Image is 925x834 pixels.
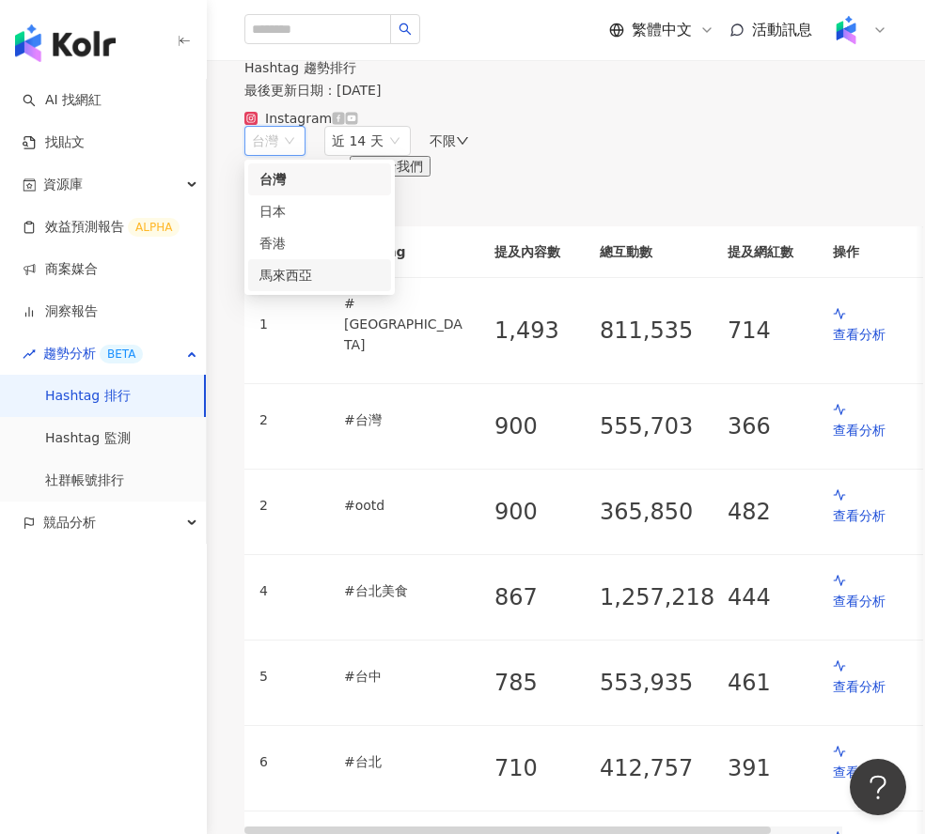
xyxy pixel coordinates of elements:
p: # [GEOGRAPHIC_DATA] [344,293,464,355]
button: 回饋給我們 [350,156,431,177]
a: 找貼文 [23,133,85,152]
span: 366 [728,413,771,440]
a: 查看分析 [833,402,908,440]
span: rise [23,347,36,361]
span: 710 [494,755,538,781]
span: 412,757 [600,755,693,781]
p: 1 [259,314,268,334]
span: 900 [494,413,538,440]
span: 555,703 [600,413,693,440]
div: 台灣 [252,127,278,155]
a: 查看分析 [833,573,908,611]
img: Kolr%20app%20icon%20%281%29.png [828,12,864,48]
div: Hashtag 趨勢排行 [244,60,887,75]
a: 效益預測報告ALPHA [23,218,180,237]
span: 競品分析 [43,502,96,544]
p: # ootd [344,495,464,516]
p: 2 [259,409,268,430]
p: 查看分析 [833,505,908,526]
p: 5 [259,666,268,687]
p: 最後更新日期 ： [DATE] [244,83,887,98]
p: # 台中 [344,666,464,687]
span: 趨勢分析 [43,332,143,375]
span: 391 [728,755,771,781]
p: 查看分析 [833,420,908,440]
a: 商案媒合 [23,260,98,279]
div: 日本 [259,201,380,222]
span: 繁體中文 [632,20,692,40]
span: 900 [494,499,538,525]
th: Hashtag [329,226,479,278]
a: 查看分析 [833,306,908,345]
span: 1,257,218 [600,584,714,610]
span: 785 [494,670,538,696]
span: 資源庫 [43,163,83,206]
span: 811,535 [600,317,693,344]
a: 查看分析 [833,658,908,697]
span: 365,850 [600,499,693,525]
span: 不限 [430,133,456,148]
th: 總互動數 [585,226,713,278]
a: Hashtag 監測 [45,429,131,448]
span: 活動訊息 [752,21,812,39]
span: 1,493 [494,317,559,344]
p: 2 [259,495,268,516]
p: 查看分析 [833,324,908,345]
div: Instagram [265,111,332,126]
a: searchAI 找網紅 [23,91,102,110]
div: 香港 [259,233,380,254]
span: 867 [494,584,538,610]
p: # 台北 [344,751,464,772]
div: 使用的還習慣嗎？ [244,156,923,177]
a: 社群帳號排行 [45,471,124,490]
img: logo [15,24,116,62]
span: 553,935 [600,670,693,696]
div: BETA [100,345,143,363]
th: 提及網紅數 [713,226,818,278]
span: 714 [728,317,771,344]
div: 馬來西亞 [259,265,380,286]
p: 4 [259,580,268,601]
a: 查看分析 [833,744,908,782]
span: 近 14 天 [332,133,384,148]
p: # 台北美食 [344,580,464,601]
div: 台灣 [259,169,380,190]
span: 444 [728,584,771,610]
span: search [399,23,412,36]
p: 6 [259,751,268,772]
a: Hashtag 排行 [45,387,131,406]
a: 洞察報告 [23,302,98,321]
p: 查看分析 [833,762,908,782]
a: 查看分析 [833,487,908,526]
th: 提及內容數 [479,226,585,278]
p: 查看分析 [833,591,908,611]
span: 482 [728,499,771,525]
p: 查看分析 [833,676,908,697]
th: 操作 [818,226,923,278]
p: # 台灣 [344,409,464,430]
span: down [456,134,469,147]
span: 461 [728,670,771,696]
iframe: Help Scout Beacon - Open [850,759,906,815]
